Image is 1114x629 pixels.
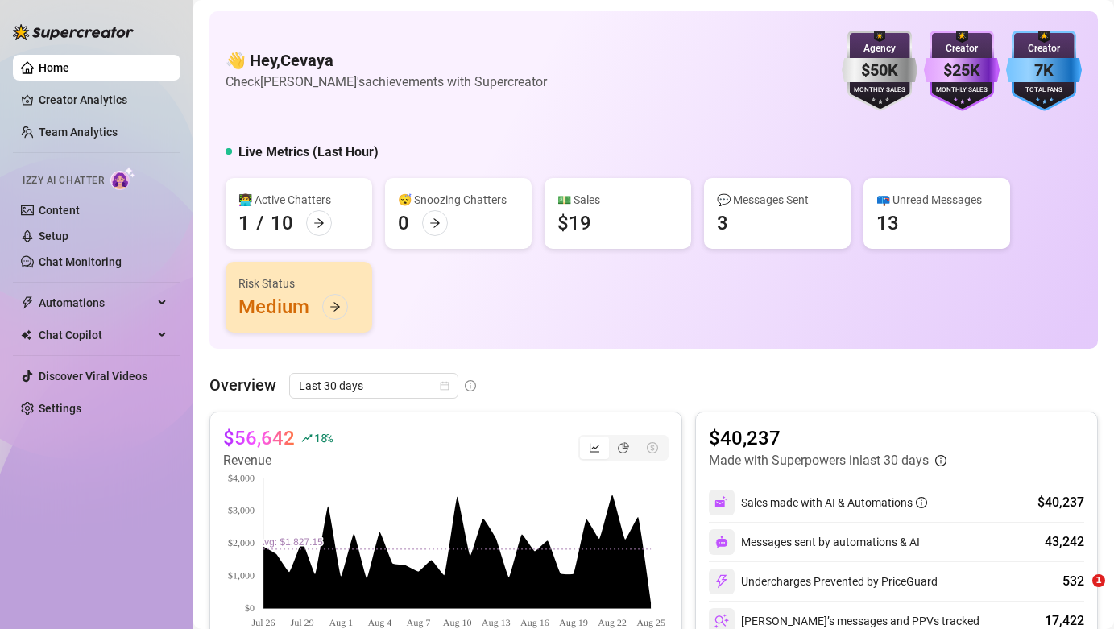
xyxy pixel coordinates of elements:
span: info-circle [916,497,927,508]
span: 18 % [314,430,333,445]
a: Creator Analytics [39,87,168,113]
article: $56,642 [223,425,295,451]
img: svg%3e [714,614,729,628]
div: 👩‍💻 Active Chatters [238,191,359,209]
div: Sales made with AI & Automations [741,494,927,511]
div: $40,237 [1037,493,1084,512]
a: Chat Monitoring [39,255,122,268]
div: 1 [238,210,250,236]
article: Revenue [223,451,333,470]
img: svg%3e [714,574,729,589]
span: rise [301,432,313,444]
img: logo-BBDzfeDw.svg [13,24,134,40]
h4: 👋 Hey, Cevaya [226,49,547,72]
span: info-circle [465,380,476,391]
span: Automations [39,290,153,316]
iframe: Intercom live chat [1059,574,1098,613]
div: $19 [557,210,591,236]
div: Agency [842,41,917,56]
img: svg%3e [714,495,729,510]
img: svg%3e [715,536,728,548]
div: 43,242 [1045,532,1084,552]
article: Made with Superpowers in last 30 days [709,451,929,470]
a: Settings [39,402,81,415]
div: 💬 Messages Sent [717,191,838,209]
a: Home [39,61,69,74]
span: Chat Copilot [39,322,153,348]
div: 10 [271,210,293,236]
div: Monthly Sales [924,85,1000,96]
div: Undercharges Prevented by PriceGuard [709,569,938,594]
a: Setup [39,230,68,242]
h5: Live Metrics (Last Hour) [238,143,379,162]
div: $50K [842,58,917,83]
div: segmented control [578,435,669,461]
div: 💵 Sales [557,191,678,209]
span: 1 [1092,574,1105,587]
div: Creator [924,41,1000,56]
a: Content [39,204,80,217]
div: 532 [1062,572,1084,591]
div: 13 [876,210,899,236]
span: info-circle [935,455,946,466]
span: calendar [440,381,449,391]
span: dollar-circle [647,442,658,453]
div: 7K [1006,58,1082,83]
div: Messages sent by automations & AI [709,529,920,555]
span: pie-chart [618,442,629,453]
article: $40,237 [709,425,946,451]
div: 📪 Unread Messages [876,191,997,209]
div: Total Fans [1006,85,1082,96]
span: line-chart [589,442,600,453]
span: arrow-right [429,217,441,229]
img: blue-badge-DgoSNQY1.svg [1006,31,1082,111]
article: Overview [209,373,276,397]
span: thunderbolt [21,296,34,309]
span: arrow-right [313,217,325,229]
div: 3 [717,210,728,236]
div: $25K [924,58,1000,83]
img: Chat Copilot [21,329,31,341]
div: 0 [398,210,409,236]
span: Last 30 days [299,374,449,398]
img: silver-badge-roxG0hHS.svg [842,31,917,111]
div: Risk Status [238,275,359,292]
div: Creator [1006,41,1082,56]
span: Izzy AI Chatter [23,173,104,188]
span: arrow-right [329,301,341,312]
a: Team Analytics [39,126,118,139]
div: Monthly Sales [842,85,917,96]
img: purple-badge-B9DA21FR.svg [924,31,1000,111]
div: 😴 Snoozing Chatters [398,191,519,209]
img: AI Chatter [110,167,135,190]
a: Discover Viral Videos [39,370,147,383]
article: Check [PERSON_NAME]'s achievements with Supercreator [226,72,547,92]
